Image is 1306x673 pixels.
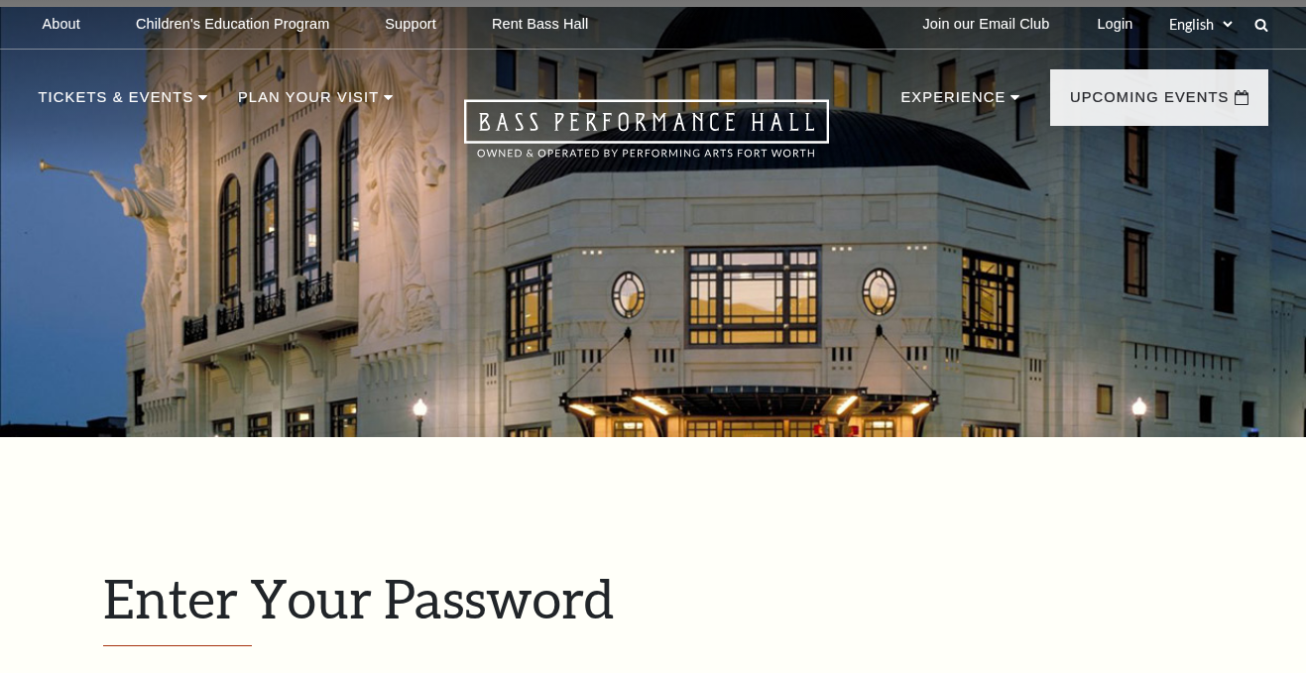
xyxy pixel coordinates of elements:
select: Select: [1165,15,1236,34]
p: About [43,16,80,33]
p: Experience [900,85,1006,121]
p: Rent Bass Hall [492,16,589,33]
p: Tickets & Events [39,85,194,121]
p: Children's Education Program [136,16,329,33]
p: Support [385,16,436,33]
span: Enter Your Password [103,566,614,629]
p: Upcoming Events [1070,85,1230,121]
p: Plan Your Visit [238,85,379,121]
